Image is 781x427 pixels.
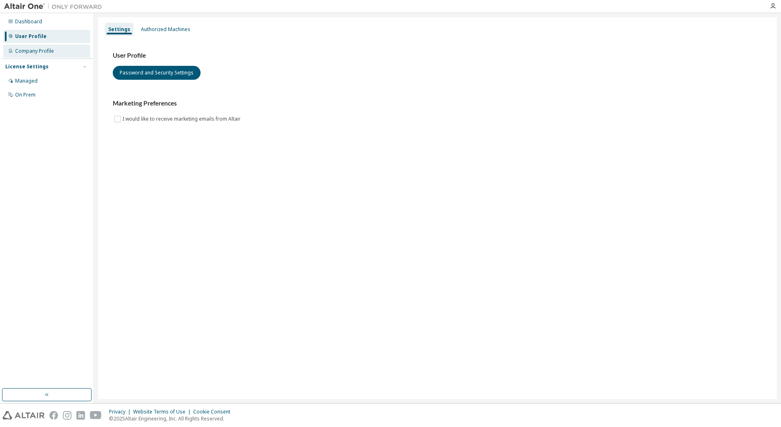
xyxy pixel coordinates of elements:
[108,26,130,33] div: Settings
[15,92,36,98] div: On Prem
[109,415,235,422] p: © 2025 Altair Engineering, Inc. All Rights Reserved.
[113,99,762,108] h3: Marketing Preferences
[49,411,58,420] img: facebook.svg
[5,63,49,70] div: License Settings
[123,114,242,124] label: I would like to receive marketing emails from Altair
[15,48,54,54] div: Company Profile
[133,409,193,415] div: Website Terms of Use
[90,411,102,420] img: youtube.svg
[15,33,47,40] div: User Profile
[63,411,71,420] img: instagram.svg
[109,409,133,415] div: Privacy
[141,26,190,33] div: Authorized Machines
[113,66,201,80] button: Password and Security Settings
[15,78,38,84] div: Managed
[193,409,235,415] div: Cookie Consent
[113,52,762,60] h3: User Profile
[4,2,106,11] img: Altair One
[15,18,42,25] div: Dashboard
[76,411,85,420] img: linkedin.svg
[2,411,45,420] img: altair_logo.svg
